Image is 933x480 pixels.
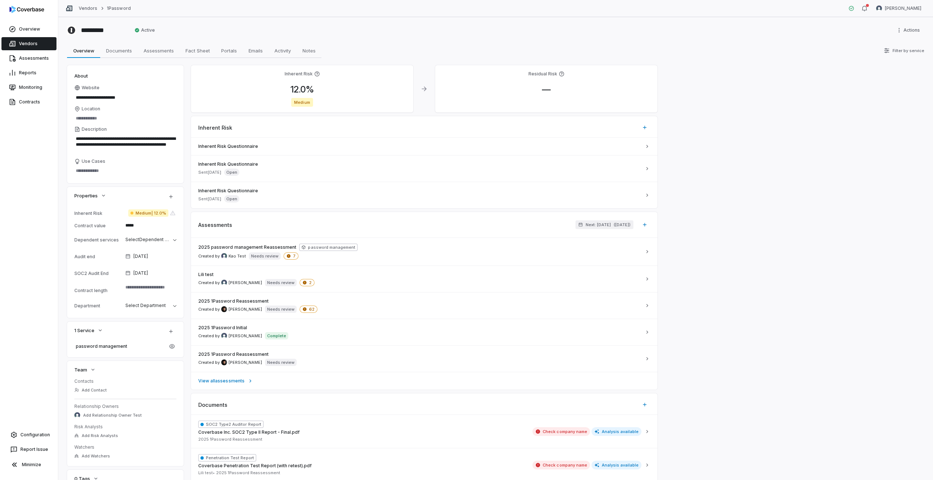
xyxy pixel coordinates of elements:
[1,81,56,94] a: Monitoring
[300,279,315,286] span: 2
[74,134,176,156] textarea: Description
[82,126,107,132] span: Description
[1,52,56,65] a: Assessments
[216,470,280,476] span: 2025 1Password Reassessment
[198,454,256,461] span: Penetration Test Report
[198,463,312,469] span: Coverbase Penetration Test Report (with retest).pdf
[79,5,97,11] a: Vendors
[267,333,286,339] p: Complete
[198,298,269,304] span: 2025 1Password Reassessment
[72,383,109,397] button: Add Contact
[74,327,94,334] span: 1 Service
[74,404,176,409] dt: Relationship Owners
[191,345,657,372] a: 2025 1Password ReassessmentCreated by Clarence Chio avatar[PERSON_NAME]Needs review
[1,23,56,36] a: Overview
[198,188,641,194] span: Inherent Risk Questionnaire
[191,238,657,265] a: 2025 password management Reassessmentpassword managementCreated by Kao Test avatarKao TestNeeds r...
[198,333,262,339] span: Created by
[103,46,135,55] span: Documents
[191,265,657,292] a: Lili testCreated by Lili Jiang avatar[PERSON_NAME]Needs review2
[224,169,239,176] span: Open
[82,106,100,112] span: Location
[74,223,122,228] div: Contract value
[3,443,55,456] button: Report Issue
[74,303,122,308] div: Department
[198,124,232,131] span: Inherent Risk
[592,427,642,436] span: Analysis available
[191,138,657,155] a: Inherent Risk Questionnaire
[198,470,215,476] span: Lili test
[198,359,262,365] span: Created by
[221,306,227,312] img: Clarence Chio avatar
[1,95,56,109] a: Contracts
[74,113,176,123] input: Location
[229,253,246,259] span: Kao Test
[198,196,221,202] span: Sent [DATE]
[614,222,631,228] span: ( [DATE] )
[128,209,168,217] span: Medium | 12.0%
[198,429,300,435] span: Coverbase Inc. SOC2 Type II Report - Final.pdf
[198,280,262,286] span: Created by
[82,85,99,91] span: Website
[198,272,214,278] span: Lili test
[528,71,557,77] h4: Residual Risk
[251,253,278,259] p: Needs review
[74,366,87,373] span: Team
[76,343,165,349] span: password management
[9,6,44,13] img: logo-D7KZi-bG.svg
[74,93,164,103] input: Website
[299,244,358,251] span: password management
[1,66,56,79] a: Reports
[141,46,177,55] span: Assessments
[72,189,109,202] button: Properties
[267,280,294,286] p: Needs review
[198,325,247,331] span: 2025 1Password Initial
[586,222,611,228] span: Next: [DATE]
[74,72,88,79] span: About
[221,359,227,365] img: Clarence Chio avatar
[198,244,296,250] span: 2025 password management Reassessment
[267,306,294,312] p: Needs review
[592,461,642,469] span: Analysis available
[191,292,657,319] a: 2025 1Password ReassessmentCreated by Clarence Chio avatar[PERSON_NAME]Needs review62
[213,470,215,475] span: •
[198,421,263,428] span: SOC2 Type2 Auditor Report
[198,253,246,259] span: Created by
[74,211,125,216] div: Inherent Risk
[291,98,313,107] span: Medium
[198,221,232,229] span: Assessments
[267,359,294,365] p: Needs review
[74,192,98,199] span: Properties
[134,27,155,33] span: Active
[272,46,294,55] span: Activity
[82,433,118,438] span: Add Risk Analysts
[191,372,657,390] a: View allassessments
[3,428,55,441] a: Configuration
[72,324,105,337] button: 1 Service
[221,333,227,339] img: Lili Jiang avatar
[300,46,319,55] span: Notes
[122,265,179,281] button: [DATE]
[122,249,179,264] button: [DATE]
[74,166,176,176] textarea: Use Cases
[536,84,557,95] span: —
[198,401,227,409] span: Documents
[221,253,227,259] img: Kao Test avatar
[191,182,657,208] a: Inherent Risk QuestionnaireSent[DATE]Open
[229,307,262,312] span: [PERSON_NAME]
[74,412,80,418] img: Add Relationship Owner Test avatar
[218,46,240,55] span: Portals
[229,360,262,365] span: [PERSON_NAME]
[133,270,148,276] span: [DATE]
[191,155,657,182] a: Inherent Risk QuestionnaireSent[DATE]Open
[74,424,176,430] dt: Risk Analysts
[198,378,245,384] span: View all assessments
[74,237,122,243] div: Dependent services
[532,427,590,436] span: Check company name
[183,46,213,55] span: Fact Sheet
[285,84,320,95] span: 12.0 %
[191,415,657,448] button: SOC2 Type2 Auditor ReportCoverbase Inc. SOC2 Type II Report - Final.pdf2025 1Password Reassessmen...
[3,457,55,472] button: Minimize
[1,37,56,50] a: Vendors
[74,444,176,450] dt: Watchers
